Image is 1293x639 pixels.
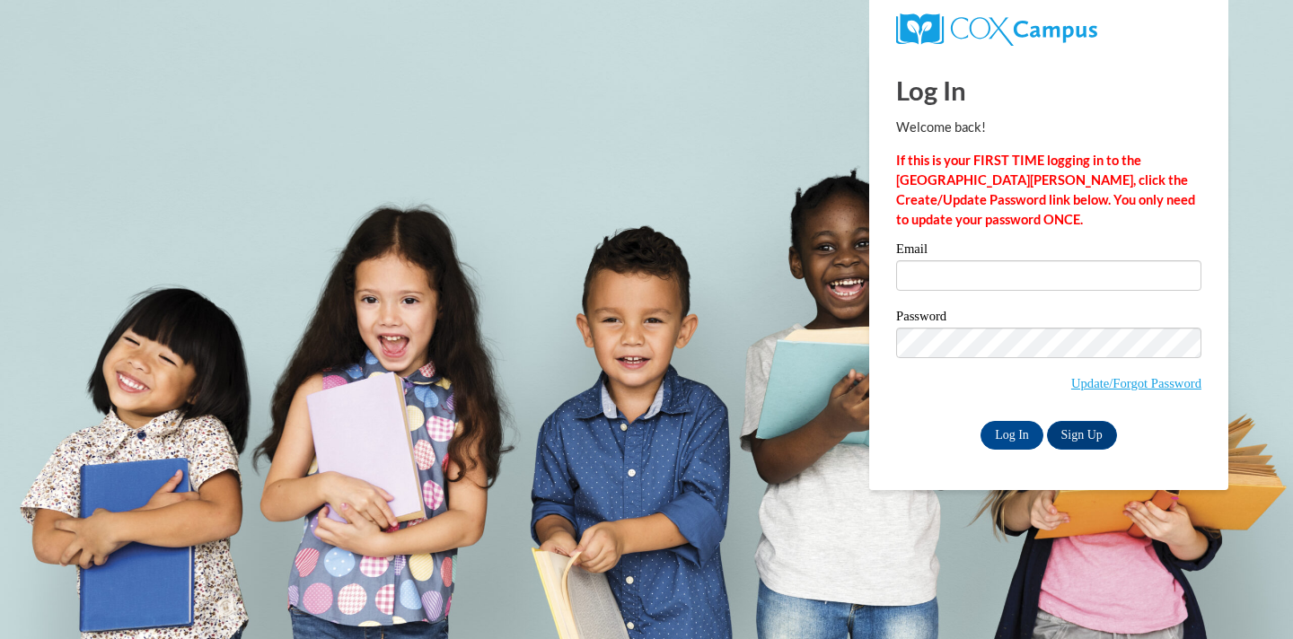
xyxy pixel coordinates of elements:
input: Log In [981,421,1043,450]
a: COX Campus [896,13,1201,46]
label: Password [896,310,1201,328]
a: Update/Forgot Password [1071,376,1201,390]
img: COX Campus [896,13,1097,46]
strong: If this is your FIRST TIME logging in to the [GEOGRAPHIC_DATA][PERSON_NAME], click the Create/Upd... [896,153,1195,227]
h1: Log In [896,72,1201,109]
a: Sign Up [1047,421,1117,450]
label: Email [896,242,1201,260]
p: Welcome back! [896,118,1201,137]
